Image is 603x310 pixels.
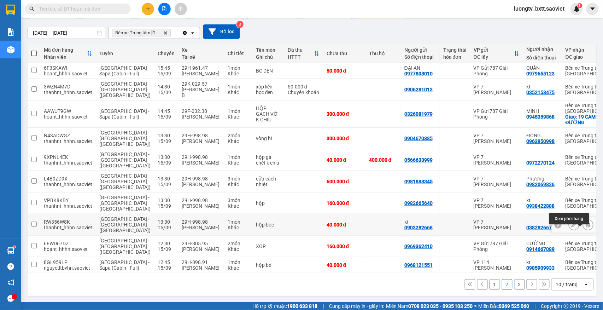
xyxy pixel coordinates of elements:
div: 15/09 [158,160,175,166]
div: chết k chịu [256,160,281,166]
div: Khác [228,114,249,120]
div: 400.000 đ [369,157,397,163]
div: 15/09 [158,138,175,144]
button: 3 [514,279,525,290]
div: 0904670885 [404,136,433,141]
div: HỘP GẠCH VỠ K CHỊU [256,105,281,122]
div: 1 món [228,259,249,265]
img: solution-icon [7,28,14,36]
th: Toggle SortBy [40,44,96,63]
span: Cung cấp máy in - giấy in: [329,302,384,310]
div: 29K-029.57 [182,81,221,87]
span: [GEOGRAPHIC_DATA] - [GEOGRAPHIC_DATA] ([GEOGRAPHIC_DATA]) [99,81,151,98]
div: 29F-032.38 [182,108,221,114]
div: 10 / trang [556,281,578,288]
div: ĐC lấy [474,54,514,60]
div: MINH [527,108,558,114]
div: 15:45 [158,65,175,71]
div: VPBK8KBY [44,197,92,203]
div: CƯỜNG [527,241,558,246]
div: 9XPNL4EK [44,154,92,160]
div: QUÂN [527,65,558,71]
input: Selected Bến xe Trung tâm Lào Cai. [172,29,173,36]
button: Bộ lọc [203,24,240,39]
div: ĐẠI AN [404,65,436,71]
sup: 1 [578,3,582,8]
div: VP 7 [PERSON_NAME] [474,197,520,209]
div: L4B9ZD9X [44,176,92,182]
div: 12:30 [158,241,175,246]
span: | [535,302,536,310]
div: 50.000 đ [327,68,362,74]
span: file-add [162,6,167,11]
div: 29H-998.98 [182,133,221,138]
div: 1 món [228,219,249,225]
div: [PERSON_NAME] [182,160,221,166]
div: cửa cách nhiệt [256,176,281,187]
div: RW356W8K [44,219,92,225]
button: plus [142,3,154,15]
img: warehouse-icon [7,46,14,53]
div: Thu hộ [369,51,397,56]
div: 0938422888 [527,203,555,209]
div: Khác [228,160,249,166]
div: Khác [228,265,249,271]
div: 0566633999 [404,157,433,163]
button: file-add [158,3,171,15]
div: 0977808010 [404,71,433,76]
div: Xem phơi hàng [549,213,589,224]
div: 3WZN4M7D [44,84,92,90]
span: ⚪️ [475,305,477,308]
div: 2 món [228,133,249,138]
span: [GEOGRAPHIC_DATA] - [GEOGRAPHIC_DATA] ([GEOGRAPHIC_DATA]) [99,130,151,147]
div: hộp [256,200,281,206]
div: kt [527,197,558,203]
div: [PERSON_NAME] B [182,87,221,98]
svg: Delete [163,31,168,35]
div: hoant_hhhn.saoviet [44,246,92,252]
img: logo-vxr [6,5,15,15]
span: [GEOGRAPHIC_DATA] - [GEOGRAPHIC_DATA] ([GEOGRAPHIC_DATA]) [99,238,151,255]
svg: open [190,30,195,36]
div: [PERSON_NAME] [182,225,221,230]
sup: 3 [236,21,244,28]
span: Hỗ trợ kỹ thuật: [252,302,317,310]
div: VP gửi [474,47,514,53]
div: 1 món [228,65,249,71]
div: [PERSON_NAME] [182,246,221,252]
div: 12:45 [158,259,175,265]
div: 29H-961.47 [182,65,221,71]
div: 40.000 đ [327,157,362,163]
div: 0352158475 [527,90,555,95]
span: [GEOGRAPHIC_DATA] - Sapa (Cabin - Full) [99,65,150,76]
span: Miền Bắc [479,302,529,310]
div: Tài xế [182,54,221,60]
div: Chưa thu [327,51,362,56]
div: thanhnt_hhhn.saoviet [44,182,92,187]
div: ĐÔNG [527,133,558,138]
input: Select a date range. [28,27,105,39]
div: 29H-898.91 [182,259,221,265]
span: | [323,302,324,310]
div: 300.000 đ [327,136,362,141]
div: 8GL959LP [44,259,92,265]
div: Số điện thoại [404,54,436,60]
div: 29H-998.98 [182,154,221,160]
div: Tên món [256,47,281,53]
div: Khác [228,182,249,187]
strong: 0369 525 060 [499,303,529,309]
span: search [29,6,34,11]
span: [GEOGRAPHIC_DATA] - Sapa (Cabin - Full) [99,259,150,271]
span: aim [178,6,183,11]
div: thanhnt_hhhn.saoviet [44,138,92,144]
div: 3 món [228,176,249,182]
div: [PERSON_NAME] [182,203,221,209]
div: 0972270124 [527,160,555,166]
div: 6F3SKAWI [44,65,92,71]
div: 0326081979 [404,111,433,117]
div: Chuyến [158,51,175,56]
div: VP 7 [PERSON_NAME] [474,154,520,166]
div: Người gửi [404,47,436,53]
div: 1 món [228,108,249,114]
div: N43ADWGZ [44,133,92,138]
